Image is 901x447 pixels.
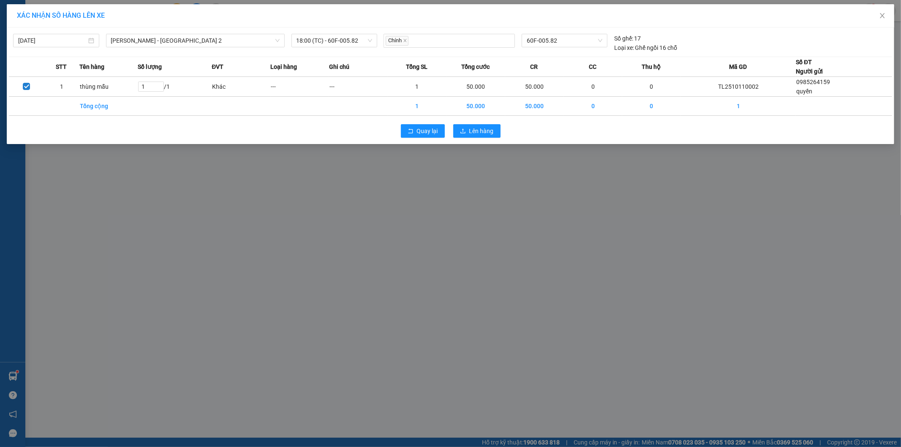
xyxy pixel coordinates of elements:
span: Ghi chú [329,62,349,71]
td: 50.000 [505,77,564,97]
td: 50.000 [505,97,564,116]
td: 50.000 [446,77,505,97]
span: 60F-005.82 [527,34,602,47]
span: Lên hàng [469,126,494,136]
div: Số ĐT Người gửi [796,57,823,76]
td: 0 [563,77,622,97]
td: 0 [563,97,622,116]
td: / 1 [138,77,212,97]
span: STT [56,62,67,71]
span: Nhận: [66,8,87,17]
td: TL2510110002 [681,77,796,97]
span: 0985264159 [796,79,830,85]
span: ĐVT [212,62,223,71]
td: 1 [44,77,79,97]
td: Tổng cộng [79,97,138,116]
td: 1 [681,97,796,116]
span: Mã GD [730,62,747,71]
span: CR : [6,55,19,64]
td: Khác [212,77,270,97]
div: 50.000 [6,55,62,65]
button: uploadLên hàng [453,124,501,138]
td: 1 [388,97,446,116]
span: 18:00 (TC) - 60F-005.82 [297,34,373,47]
span: Quay lại [417,126,438,136]
div: quyền [7,27,60,38]
div: Trạm 3.5 TLài [7,7,60,27]
span: Phương Lâm - Sài Gòn 2 [111,34,280,47]
span: Số lượng [138,62,162,71]
td: --- [270,77,329,97]
div: cúc [66,27,120,38]
span: Chính [386,36,408,46]
span: Loại xe: [614,43,634,52]
span: Thu hộ [642,62,661,71]
span: down [275,38,280,43]
span: Số ghế: [614,34,633,43]
div: 17 [614,34,641,43]
span: quyền [796,88,812,95]
span: XÁC NHẬN SỐ HÀNG LÊN XE [17,11,105,19]
button: Close [871,4,894,28]
span: upload [460,128,466,135]
span: Tổng SL [406,62,427,71]
span: Tên hàng [79,62,104,71]
span: Gửi: [7,8,20,17]
td: 0 [622,97,681,116]
td: thùng mẫu [79,77,138,97]
span: close [403,38,407,43]
input: 11/10/2025 [18,36,87,45]
span: close [879,12,886,19]
td: 1 [388,77,446,97]
span: Loại hàng [270,62,297,71]
span: Tổng cước [461,62,490,71]
td: --- [329,77,388,97]
span: CR [531,62,538,71]
span: CC [589,62,596,71]
span: rollback [408,128,414,135]
td: 50.000 [446,97,505,116]
div: Quận 10 [66,7,120,27]
div: Ghế ngồi 16 chỗ [614,43,678,52]
td: 0 [622,77,681,97]
button: rollbackQuay lại [401,124,445,138]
